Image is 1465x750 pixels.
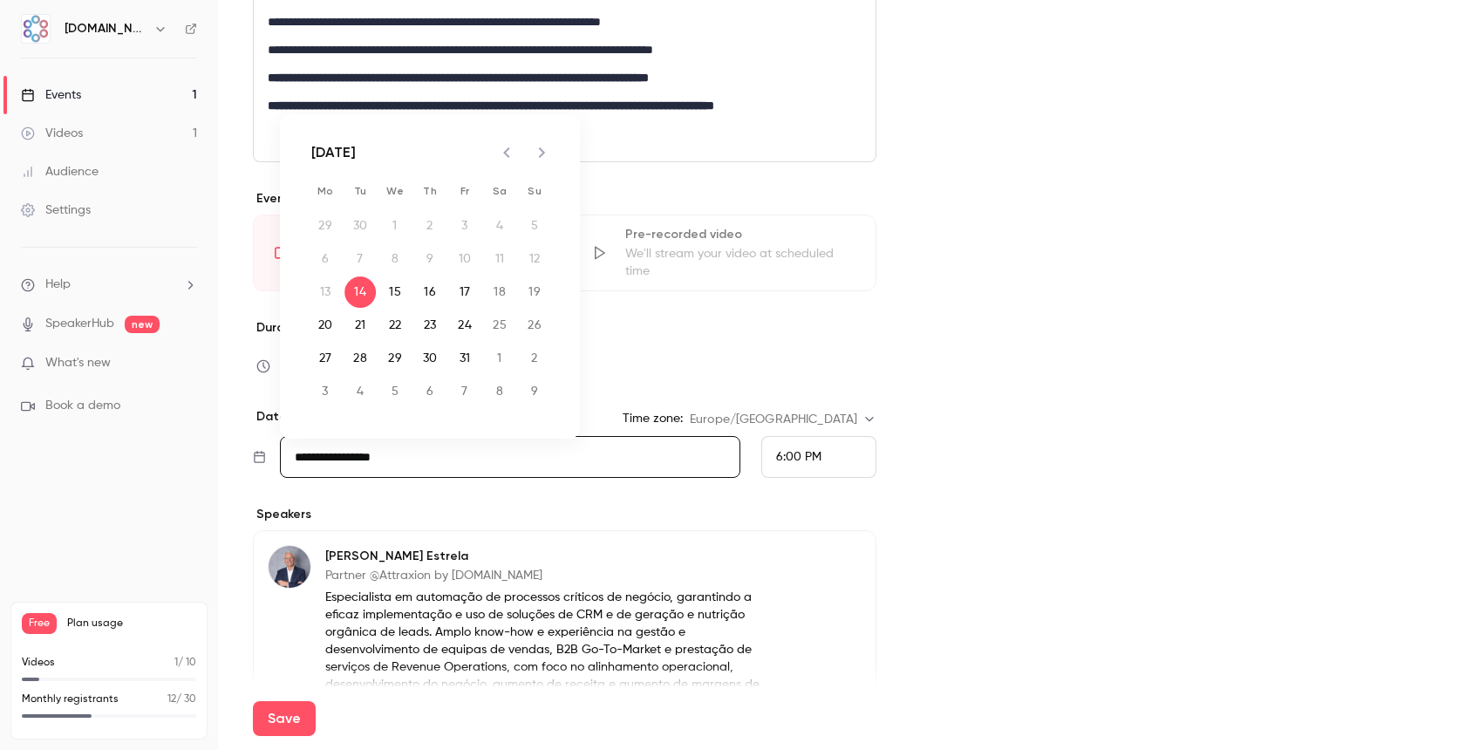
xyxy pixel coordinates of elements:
[253,701,316,736] button: Save
[21,276,197,294] li: help-dropdown-opener
[310,376,341,407] button: 3
[776,451,821,463] span: 6:00 PM
[344,376,376,407] button: 4
[519,174,550,208] span: Sunday
[21,125,83,142] div: Videos
[414,310,446,341] button: 23
[519,310,550,341] button: 26
[65,20,146,37] h6: [DOMAIN_NAME]
[174,655,196,671] p: / 10
[569,215,877,291] div: Pre-recorded videoWe'll stream your video at scheduled time
[325,567,763,584] p: Partner @Attraxion by [DOMAIN_NAME]
[344,310,376,341] button: 21
[22,655,55,671] p: Videos
[449,276,480,308] button: 17
[67,617,196,631] span: Plan usage
[167,694,176,705] span: 12
[45,315,114,333] a: SpeakerHub
[325,548,763,565] p: [PERSON_NAME] Estrela
[253,408,344,426] p: Date and time
[379,343,411,374] button: 29
[690,411,876,428] div: Europe/[GEOGRAPHIC_DATA]
[45,397,120,415] span: Book a demo
[21,86,81,104] div: Events
[269,546,310,588] img: Humberto Estrela
[519,376,550,407] button: 9
[379,174,411,208] span: Wednesday
[311,142,356,163] div: [DATE]
[310,310,341,341] button: 20
[761,436,876,478] div: From
[623,410,683,427] label: Time zone:
[414,174,446,208] span: Thursday
[519,276,550,308] button: 19
[414,276,446,308] button: 16
[45,354,111,372] span: What's new
[449,310,480,341] button: 24
[379,376,411,407] button: 5
[167,692,196,707] p: / 30
[174,658,178,668] span: 1
[22,692,119,707] p: Monthly registrants
[449,376,480,407] button: 7
[524,135,559,170] button: Next month
[414,376,446,407] button: 6
[484,310,515,341] button: 25
[625,245,855,280] div: We'll stream your video at scheduled time
[484,376,515,407] button: 8
[484,276,515,308] button: 18
[519,343,550,374] button: 2
[21,201,91,219] div: Settings
[310,174,341,208] span: Monday
[414,343,446,374] button: 30
[449,174,480,208] span: Friday
[253,215,562,291] div: LiveGo live at scheduled time
[21,163,99,181] div: Audience
[625,226,855,243] div: Pre-recorded video
[344,174,376,208] span: Tuesday
[484,343,515,374] button: 1
[379,310,411,341] button: 22
[344,343,376,374] button: 28
[22,613,57,634] span: Free
[22,15,50,43] img: AMT.Group
[253,319,876,337] label: Duration
[45,276,71,294] span: Help
[253,506,876,523] p: Speakers
[310,343,341,374] button: 27
[125,316,160,333] span: new
[253,190,876,208] p: Event type
[484,174,515,208] span: Saturday
[449,343,480,374] button: 31
[379,276,411,308] button: 15
[344,276,376,308] button: 14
